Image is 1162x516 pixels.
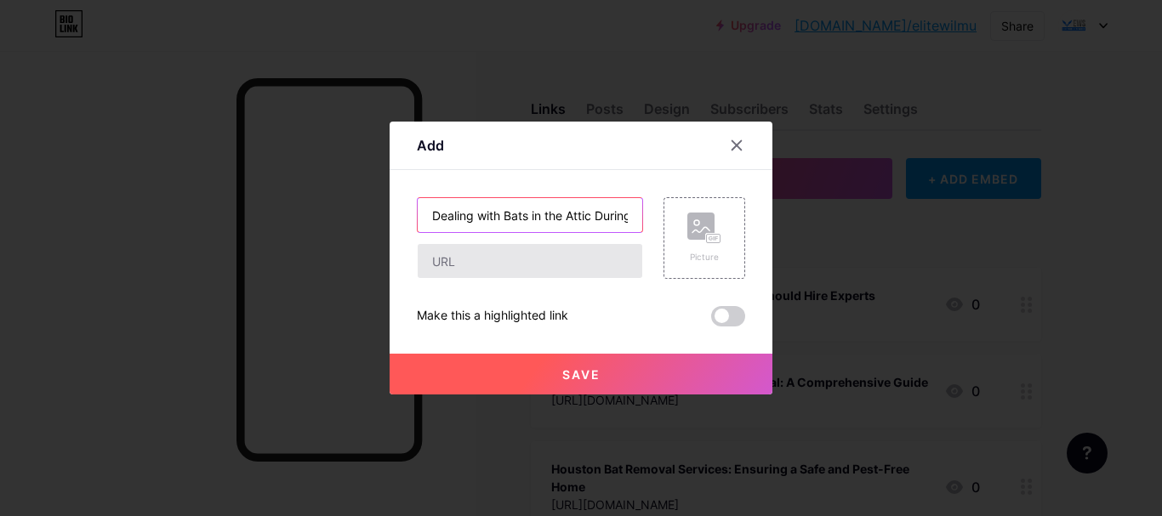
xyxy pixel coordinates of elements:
[562,367,601,382] span: Save
[417,306,568,326] div: Make this a highlighted link
[418,198,642,232] input: Title
[390,354,772,394] button: Save
[418,244,642,278] input: URL
[687,251,721,264] div: Picture
[417,135,444,156] div: Add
